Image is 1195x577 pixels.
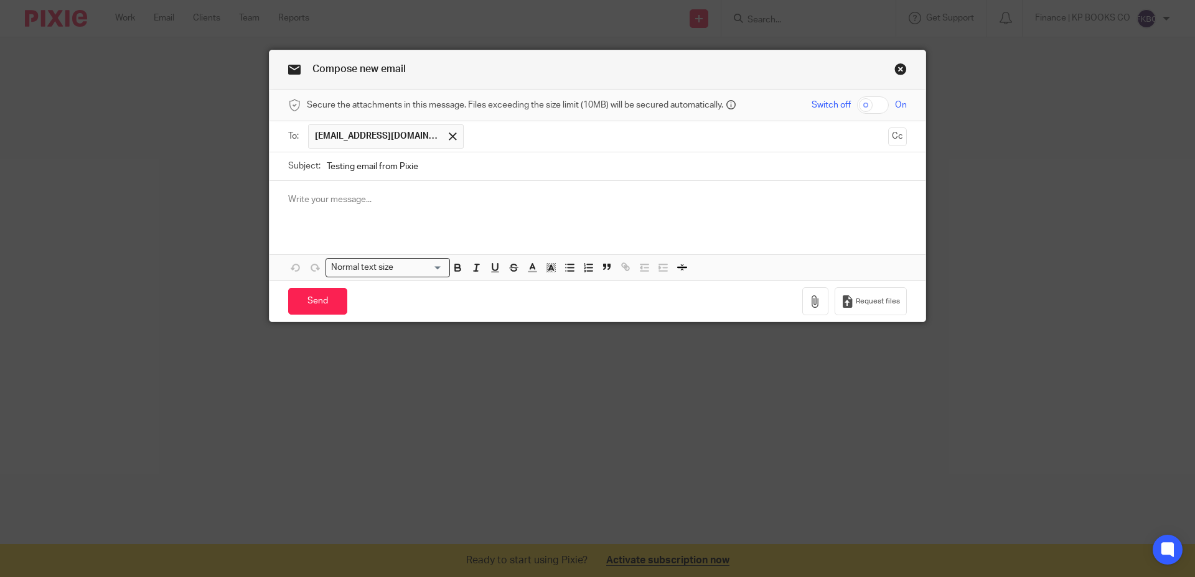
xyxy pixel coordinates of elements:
[307,99,723,111] span: Secure the attachments in this message. Files exceeding the size limit (10MB) will be secured aut...
[288,130,302,142] label: To:
[894,63,907,80] a: Close this dialog window
[856,297,900,307] span: Request files
[835,287,907,315] button: Request files
[812,99,851,111] span: Switch off
[288,288,347,315] input: Send
[895,99,907,111] span: On
[315,130,439,142] span: [EMAIL_ADDRESS][DOMAIN_NAME]
[398,261,443,274] input: Search for option
[312,64,406,74] span: Compose new email
[326,258,450,277] div: Search for option
[288,160,321,172] label: Subject:
[329,261,396,274] span: Normal text size
[888,127,907,146] button: Cc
